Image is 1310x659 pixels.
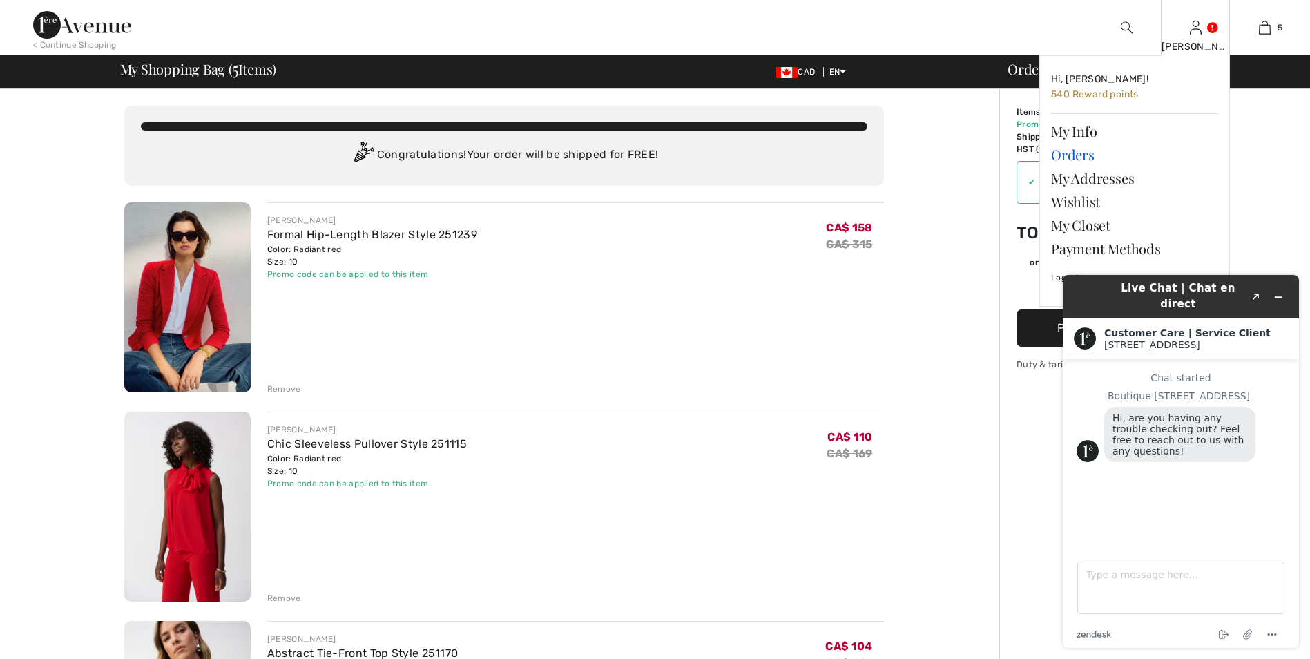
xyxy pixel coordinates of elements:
td: Items ( ) [1017,106,1092,118]
div: Color: Radiant red Size: 10 [267,243,477,268]
td: Shipping [1017,131,1092,143]
div: Color: Radiant red Size: 10 [267,452,467,477]
td: HST (13%) [1017,143,1092,155]
div: or 4 payments ofCA$ 161.55withSezzle Click to learn more about Sezzle [1017,256,1224,274]
div: Remove [267,383,301,395]
div: [PERSON_NAME] [1162,39,1229,54]
a: Logout [1051,260,1218,295]
span: EN [829,67,847,77]
img: Congratulation2.svg [349,142,377,169]
a: Payment Methods [1051,237,1218,260]
button: Proceed to Payment [1017,309,1224,347]
div: Promo code can be applied to this item [267,268,477,280]
img: Formal Hip-Length Blazer Style 251239 [124,202,251,392]
div: Order Summary [991,62,1302,76]
div: [PERSON_NAME] [267,214,477,227]
span: Chat [30,10,59,22]
img: search the website [1121,19,1133,36]
td: Total [1017,209,1092,256]
td: Promo code [1017,118,1092,131]
div: [PERSON_NAME] [267,423,467,436]
span: CA$ 104 [825,640,872,653]
div: < Continue Shopping [33,39,117,51]
span: CA$ 158 [826,221,872,234]
div: Congratulations! Your order will be shipped for FREE! [141,142,867,169]
a: My Info [1051,120,1218,143]
span: My Shopping Bag ( Items) [120,62,277,76]
span: CA$ 110 [827,430,872,443]
a: My Addresses [1051,166,1218,190]
div: Remove [267,592,301,604]
a: Wishlist [1051,190,1218,213]
img: Chic Sleeveless Pullover Style 251115 [124,412,251,602]
div: Duty & tariff-free | Uninterrupted shipping [1017,358,1224,371]
iframe: Find more information here [1052,264,1310,659]
div: Promo code can be applied to this item [267,477,467,490]
s: CA$ 315 [826,238,872,251]
span: CAD [776,67,820,77]
a: 5 [1231,19,1298,36]
iframe: PayPal-paypal [1017,274,1224,305]
a: Sign In [1190,21,1202,34]
a: Formal Hip-Length Blazer Style 251239 [267,228,477,241]
div: [PERSON_NAME] [267,633,459,645]
img: My Bag [1259,19,1271,36]
span: 5 [233,59,238,77]
a: Chic Sleeveless Pullover Style 251115 [267,437,467,450]
span: 5 [1278,21,1282,34]
span: 540 Reward points [1051,88,1139,100]
a: Hi, [PERSON_NAME]! 540 Reward points [1051,67,1218,108]
a: My Closet [1051,213,1218,237]
img: Canadian Dollar [776,67,798,78]
div: ✔ [1017,176,1035,189]
a: Orders [1051,143,1218,166]
img: My Info [1190,19,1202,36]
s: CA$ 169 [827,447,872,460]
span: Hi, [PERSON_NAME]! [1051,73,1148,85]
img: 1ère Avenue [33,11,131,39]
